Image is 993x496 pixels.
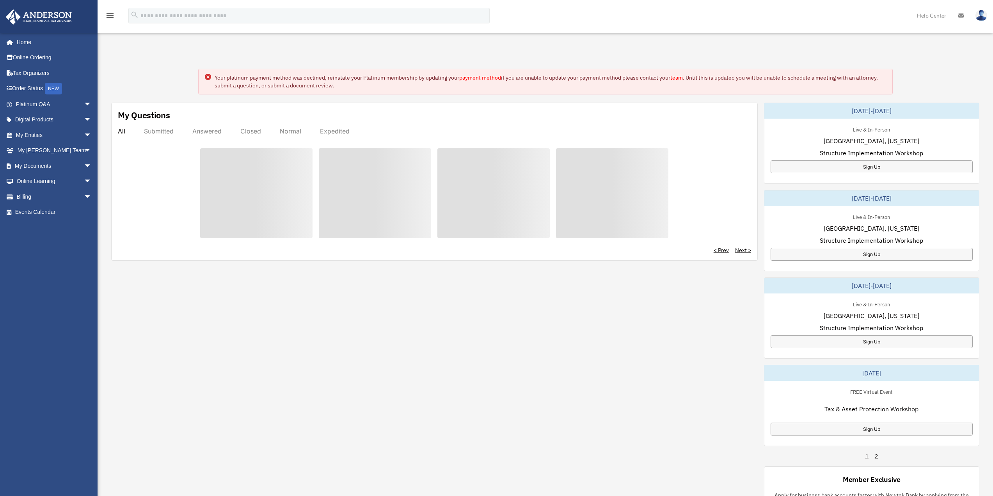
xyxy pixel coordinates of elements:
a: 2 [875,452,878,460]
a: My [PERSON_NAME] Teamarrow_drop_down [5,143,103,158]
span: arrow_drop_down [84,189,99,205]
a: Sign Up [771,160,973,173]
a: payment method [459,74,501,81]
div: NEW [45,83,62,94]
div: Live & In-Person [847,300,896,308]
div: All [118,127,125,135]
span: Structure Implementation Workshop [820,148,923,158]
a: Online Learningarrow_drop_down [5,174,103,189]
div: [DATE]-[DATE] [764,190,979,206]
a: Home [5,34,99,50]
i: menu [105,11,115,20]
div: FREE Virtual Event [844,387,899,395]
a: My Entitiesarrow_drop_down [5,127,103,143]
div: Submitted [144,127,174,135]
div: [DATE] [764,365,979,381]
div: Your platinum payment method was declined, reinstate your Platinum membership by updating your if... [215,74,886,89]
div: [DATE]-[DATE] [764,278,979,293]
img: User Pic [975,10,987,21]
a: Platinum Q&Aarrow_drop_down [5,96,103,112]
span: Structure Implementation Workshop [820,323,923,332]
span: arrow_drop_down [84,158,99,174]
i: search [130,11,139,19]
a: Sign Up [771,248,973,261]
a: Online Ordering [5,50,103,66]
a: Sign Up [771,423,973,436]
div: My Questions [118,109,170,121]
a: Sign Up [771,335,973,348]
a: menu [105,14,115,20]
span: arrow_drop_down [84,127,99,143]
a: Order StatusNEW [5,81,103,97]
span: arrow_drop_down [84,112,99,128]
a: Billingarrow_drop_down [5,189,103,204]
a: Events Calendar [5,204,103,220]
a: Digital Productsarrow_drop_down [5,112,103,128]
div: Normal [280,127,301,135]
a: Tax Organizers [5,65,103,81]
span: arrow_drop_down [84,174,99,190]
div: Live & In-Person [847,212,896,220]
span: arrow_drop_down [84,143,99,159]
a: team [670,74,683,81]
span: arrow_drop_down [84,96,99,112]
a: < Prev [714,246,729,254]
span: [GEOGRAPHIC_DATA], [US_STATE] [824,224,919,233]
div: Expedited [320,127,350,135]
div: Closed [240,127,261,135]
a: My Documentsarrow_drop_down [5,158,103,174]
span: Tax & Asset Protection Workshop [824,404,918,414]
div: [DATE]-[DATE] [764,103,979,119]
div: Member Exclusive [843,475,901,484]
span: Structure Implementation Workshop [820,236,923,245]
span: [GEOGRAPHIC_DATA], [US_STATE] [824,311,919,320]
img: Anderson Advisors Platinum Portal [4,9,74,25]
span: [GEOGRAPHIC_DATA], [US_STATE] [824,136,919,146]
div: Live & In-Person [847,125,896,133]
div: Answered [192,127,222,135]
a: Next > [735,246,751,254]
